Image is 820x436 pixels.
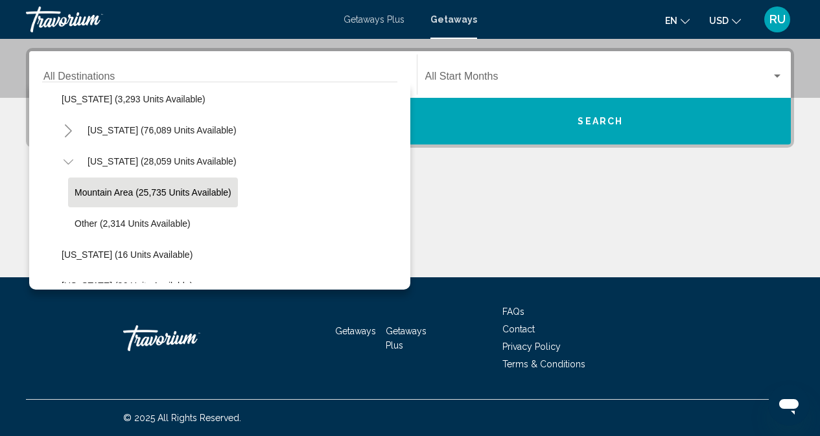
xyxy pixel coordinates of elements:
a: Getaways [430,14,477,25]
iframe: Button to launch messaging window [768,384,810,426]
a: Privacy Policy [502,341,561,352]
button: User Menu [760,6,794,33]
button: [US_STATE] (36 units available) [55,271,199,301]
a: Terms & Conditions [502,359,585,369]
span: [US_STATE] (76,089 units available) [88,125,237,135]
button: Change language [665,11,690,30]
span: Search [578,117,623,127]
span: [US_STATE] (36 units available) [62,281,193,291]
div: Search widget [29,51,791,144]
span: en [665,16,677,26]
span: Other (2,314 units available) [75,218,191,229]
span: [US_STATE] (3,293 units available) [62,94,205,104]
span: [US_STATE] (16 units available) [62,249,193,260]
a: Contact [502,324,535,334]
button: [US_STATE] (3,293 units available) [55,84,212,114]
span: © 2025 All Rights Reserved. [123,413,241,423]
button: Mountain Area (25,735 units available) [68,178,238,207]
span: [US_STATE] (28,059 units available) [88,156,237,166]
button: [US_STATE] (16 units available) [55,240,199,270]
a: FAQs [502,306,524,317]
button: Other (2,314 units available) [68,209,197,238]
button: Toggle California (76,089 units available) [55,117,81,143]
a: Getaways Plus [386,326,427,350]
span: Mountain Area (25,735 units available) [75,187,231,198]
button: [US_STATE] (76,089 units available) [81,115,243,145]
button: Toggle Colorado (28,059 units available) [55,148,81,174]
span: RU [769,13,786,26]
span: USD [709,16,729,26]
a: Getaways Plus [344,14,404,25]
button: Change currency [709,11,741,30]
button: Search [410,98,791,144]
a: Travorium [123,319,253,358]
a: Getaways [335,326,376,336]
button: [US_STATE] (28,059 units available) [81,146,243,176]
a: Travorium [26,6,331,32]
